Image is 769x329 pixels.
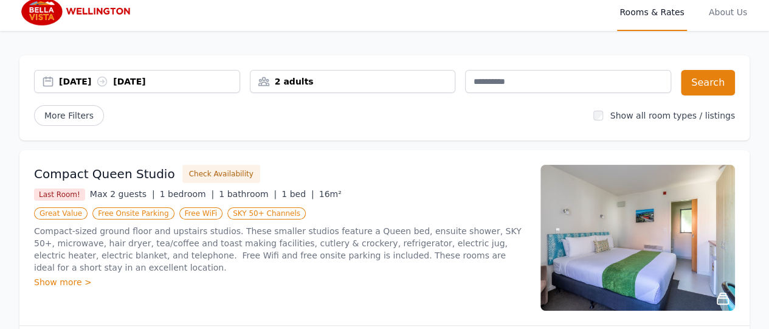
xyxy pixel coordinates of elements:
[34,189,85,201] span: Last Room!
[34,165,175,182] h3: Compact Queen Studio
[182,165,260,183] button: Check Availability
[179,207,223,220] span: Free WiFi
[34,105,104,126] span: More Filters
[281,189,314,199] span: 1 bed |
[227,207,306,220] span: SKY 50+ Channels
[90,189,155,199] span: Max 2 guests |
[250,75,455,88] div: 2 adults
[34,276,526,288] div: Show more >
[319,189,342,199] span: 16m²
[610,111,735,120] label: Show all room types / listings
[219,189,277,199] span: 1 bathroom |
[681,70,735,95] button: Search
[160,189,215,199] span: 1 bedroom |
[34,225,526,274] p: Compact-sized ground floor and upstairs studios. These smaller studios feature a Queen bed, ensui...
[59,75,240,88] div: [DATE] [DATE]
[92,207,174,220] span: Free Onsite Parking
[34,207,88,220] span: Great Value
